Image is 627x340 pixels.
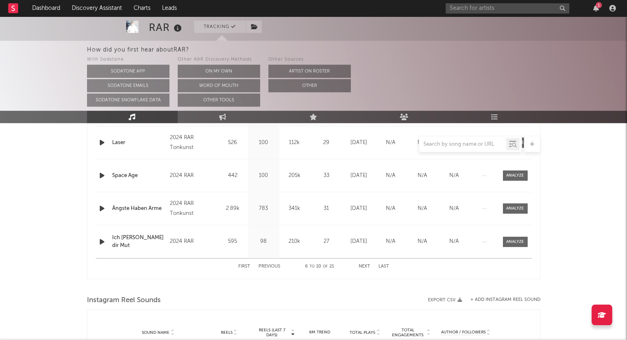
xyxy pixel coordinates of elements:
[170,171,215,181] div: 2024 RAR
[87,65,169,78] button: Sodatone App
[194,21,246,33] button: Tracking
[281,205,308,213] div: 341k
[345,238,373,246] div: [DATE]
[178,65,260,78] button: On My Own
[359,264,370,269] button: Next
[446,3,569,14] input: Search for artists
[250,172,277,180] div: 100
[219,172,246,180] div: 442
[470,298,540,302] button: + Add Instagram Reel Sound
[390,328,426,338] span: Total Engagements
[170,133,215,153] div: 2024 RAR Tonkunst
[350,330,375,335] span: Total Plays
[409,238,436,246] div: N/A
[219,205,246,213] div: 2.89k
[112,234,166,250] a: Ich [PERSON_NAME] dir Mut
[170,237,215,247] div: 2024 RAR
[219,238,246,246] div: 595
[593,5,599,12] button: 1
[258,264,280,269] button: Previous
[440,172,468,180] div: N/A
[345,172,373,180] div: [DATE]
[142,330,169,335] span: Sound Name
[345,205,373,213] div: [DATE]
[312,238,341,246] div: 27
[178,79,260,92] button: Word Of Mouth
[323,265,328,268] span: of
[409,205,436,213] div: N/A
[112,172,166,180] a: Space Age
[238,264,250,269] button: First
[596,2,602,8] div: 1
[281,172,308,180] div: 205k
[441,330,486,335] span: Author / Followers
[268,65,351,78] button: Artist on Roster
[428,298,462,303] button: Export CSV
[419,141,506,148] input: Search by song name or URL
[440,238,468,246] div: N/A
[87,79,169,92] button: Sodatone Emails
[281,238,308,246] div: 210k
[87,93,169,107] button: Sodatone Snowflake Data
[310,265,315,268] span: to
[440,205,468,213] div: N/A
[409,172,436,180] div: N/A
[254,328,290,338] span: Reels (last 7 days)
[149,21,184,34] div: RAR
[112,205,166,213] a: Ängste Haben Arme
[268,55,351,65] div: Other Sources
[297,262,342,272] div: 6 10 21
[377,238,404,246] div: N/A
[377,205,404,213] div: N/A
[378,264,389,269] button: Last
[268,79,351,92] button: Other
[178,55,260,65] div: Other A&R Discovery Methods
[312,172,341,180] div: 33
[221,330,232,335] span: Reels
[250,238,277,246] div: 98
[312,205,341,213] div: 31
[377,172,404,180] div: N/A
[170,199,215,219] div: 2024 RAR Tonkunst
[87,55,169,65] div: With Sodatone
[87,296,161,305] span: Instagram Reel Sounds
[250,205,277,213] div: 783
[299,329,341,335] div: 6M Trend
[462,298,540,302] div: + Add Instagram Reel Sound
[178,93,260,107] button: Other Tools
